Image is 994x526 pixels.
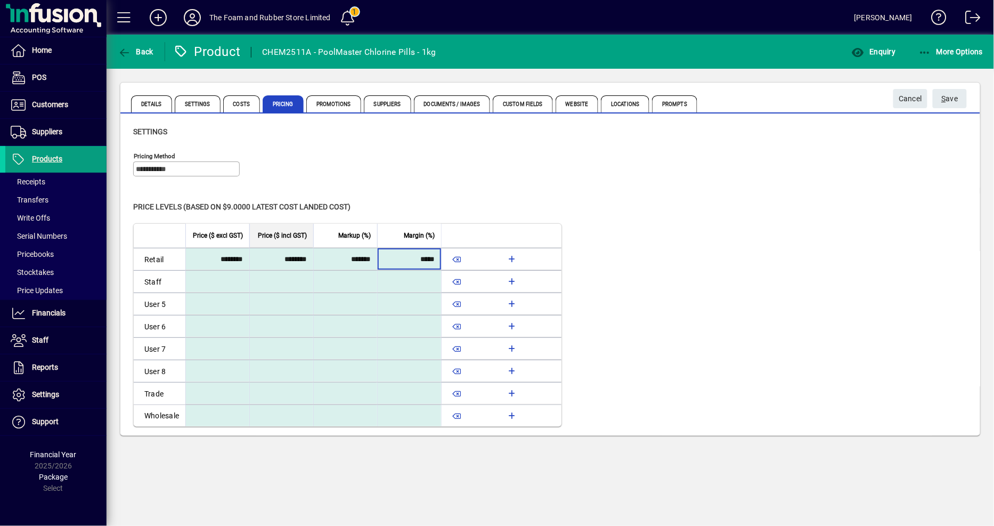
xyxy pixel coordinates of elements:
[134,337,185,360] td: User 7
[5,245,107,263] a: Pricebooks
[493,95,552,112] span: Custom Fields
[11,286,63,295] span: Price Updates
[5,281,107,300] a: Price Updates
[893,89,927,108] button: Cancel
[5,37,107,64] a: Home
[957,2,981,37] a: Logout
[134,248,185,270] td: Retail
[556,95,599,112] span: Website
[32,100,68,109] span: Customers
[193,230,243,241] span: Price ($ excl GST)
[258,230,307,241] span: Price ($ incl GST)
[134,382,185,404] td: Trade
[32,73,46,82] span: POS
[209,9,331,26] div: The Foam and Rubber Store Limited
[942,94,946,103] span: S
[175,95,221,112] span: Settings
[134,404,185,426] td: Wholesale
[899,90,922,108] span: Cancel
[306,95,361,112] span: Promotions
[942,90,958,108] span: ave
[5,92,107,118] a: Customers
[32,390,59,399] span: Settings
[5,300,107,327] a: Financials
[32,363,58,371] span: Reports
[338,230,371,241] span: Markup (%)
[263,95,304,112] span: Pricing
[11,232,67,240] span: Serial Numbers
[134,360,185,382] td: User 8
[134,270,185,293] td: Staff
[32,127,62,136] span: Suppliers
[11,177,45,186] span: Receipts
[933,89,967,108] button: Save
[5,382,107,408] a: Settings
[11,268,54,277] span: Stocktakes
[652,95,697,112] span: Prompts
[11,250,54,258] span: Pricebooks
[5,327,107,354] a: Staff
[854,9,912,26] div: [PERSON_NAME]
[175,8,209,27] button: Profile
[32,309,66,317] span: Financials
[601,95,649,112] span: Locations
[32,46,52,54] span: Home
[173,43,241,60] div: Product
[923,2,947,37] a: Knowledge Base
[5,173,107,191] a: Receipts
[134,293,185,315] td: User 5
[32,417,59,426] span: Support
[32,336,48,344] span: Staff
[916,42,986,61] button: More Options
[39,473,68,481] span: Package
[5,227,107,245] a: Serial Numbers
[32,155,62,163] span: Products
[141,8,175,27] button: Add
[5,64,107,91] a: POS
[131,95,172,112] span: Details
[133,203,351,211] span: Price levels (based on $9.0000 Latest cost landed cost)
[5,409,107,435] a: Support
[30,450,77,459] span: Financial Year
[11,196,48,204] span: Transfers
[115,42,156,61] button: Back
[5,119,107,145] a: Suppliers
[107,42,165,61] app-page-header-button: Back
[404,230,435,241] span: Margin (%)
[414,95,491,112] span: Documents / Images
[918,47,983,56] span: More Options
[849,42,898,61] button: Enquiry
[11,214,50,222] span: Write Offs
[364,95,411,112] span: Suppliers
[5,191,107,209] a: Transfers
[223,95,260,112] span: Costs
[5,354,107,381] a: Reports
[118,47,153,56] span: Back
[134,315,185,337] td: User 6
[133,127,167,136] span: Settings
[262,44,436,61] div: CHEM2511A - PoolMaster Chlorine Pills - 1kg
[851,47,895,56] span: Enquiry
[134,152,175,160] mat-label: Pricing method
[5,263,107,281] a: Stocktakes
[5,209,107,227] a: Write Offs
